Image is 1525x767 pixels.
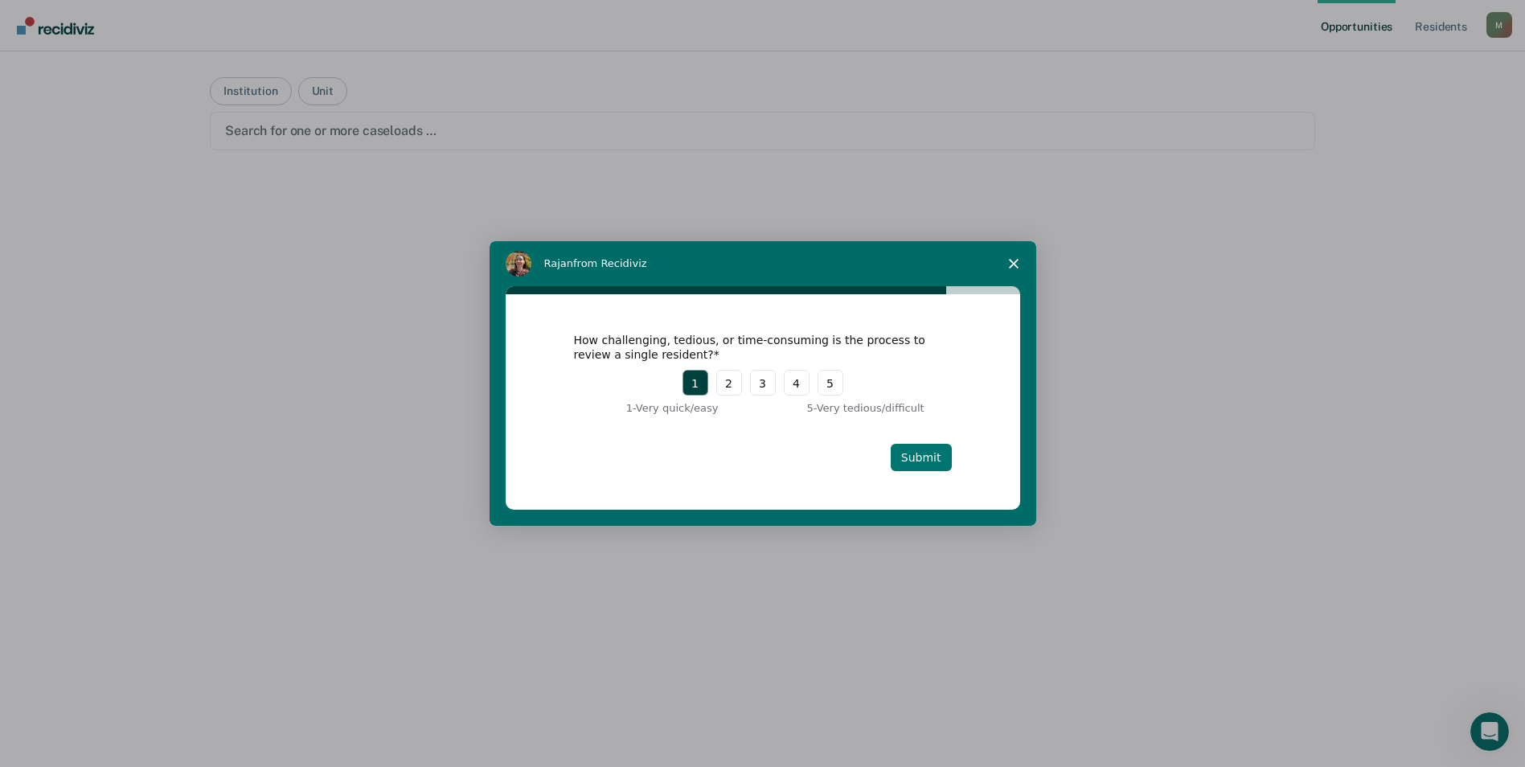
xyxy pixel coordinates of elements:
button: Submit [891,444,952,471]
img: Profile image for Rajan [506,251,531,277]
span: Close survey [991,241,1036,286]
span: Rajan [544,257,574,269]
button: 4 [784,370,810,396]
div: How challenging, tedious, or time-consuming is the process to review a single resident? [574,333,928,362]
button: 2 [716,370,742,396]
div: 5 - Very tedious/difficult [807,400,952,416]
span: from Recidiviz [573,257,647,269]
button: 5 [818,370,843,396]
button: 3 [750,370,776,396]
div: 1 - Very quick/easy [574,400,719,416]
button: 1 [683,370,708,396]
